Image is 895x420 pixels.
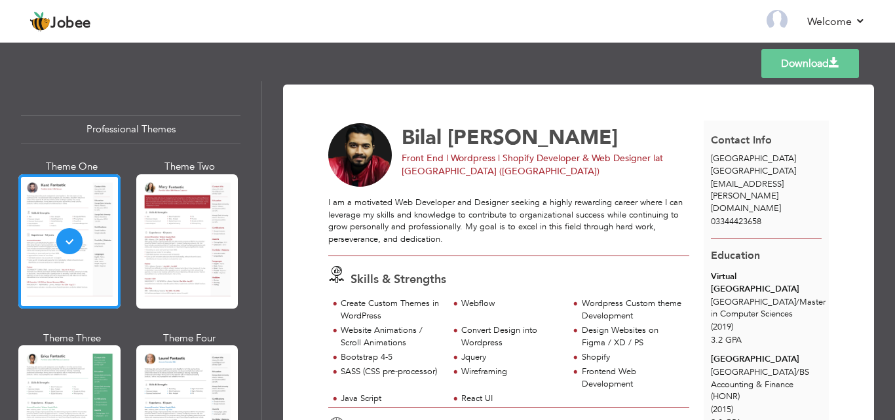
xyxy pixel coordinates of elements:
span: / [796,366,799,378]
div: Shopify [582,351,682,364]
div: Theme One [21,160,123,174]
span: Education [711,248,760,263]
a: Download [761,49,859,78]
div: Convert Design into Wordpress [461,324,562,349]
div: Frontend Web Development [582,366,682,390]
div: Design Websites on Figma / XD / PS [582,324,682,349]
div: I am a motivated Web Developer and Designer seeking a highly rewarding career where I can leverag... [328,197,689,245]
span: Contact Info [711,133,772,147]
a: Jobee [29,11,91,32]
span: at [GEOGRAPHIC_DATA] ([GEOGRAPHIC_DATA]) [402,152,663,178]
div: Professional Themes [21,115,240,143]
span: [GEOGRAPHIC_DATA] BS Accounting & Finance (HONR) [711,366,809,402]
div: Theme Two [139,160,241,174]
span: Jobee [50,16,91,31]
span: 3.2 GPA [711,334,742,346]
div: Wordpress Custom theme Development [582,297,682,322]
div: Website Animations / Scroll Animations [341,324,441,349]
div: Wireframing [461,366,562,378]
div: React UI [461,392,562,405]
a: Welcome [807,14,866,29]
div: Theme Four [139,332,241,345]
span: (2015) [711,404,733,415]
div: Jquery [461,351,562,364]
span: Front End | Wordpress | Shopify Developer & Web Designer | [402,152,655,164]
img: jobee.io [29,11,50,32]
div: Webflow [461,297,562,310]
div: [GEOGRAPHIC_DATA] [711,353,822,366]
span: Bilal [402,124,442,151]
span: 03344423658 [711,216,761,227]
div: Create Custom Themes in WordPress [341,297,441,322]
img: Profile Img [767,10,788,31]
img: No image [328,123,392,187]
div: Theme Three [21,332,123,345]
div: Java Script [341,392,441,405]
span: [EMAIL_ADDRESS][PERSON_NAME][DOMAIN_NAME] [711,178,784,214]
div: Bootstrap 4-5 [341,351,441,364]
span: Skills & Strengths [351,271,446,288]
span: (2019) [711,321,733,333]
div: Virtual [GEOGRAPHIC_DATA] [711,271,822,295]
span: [PERSON_NAME] [447,124,618,151]
span: [GEOGRAPHIC_DATA] [711,153,796,164]
div: SASS (CSS pre-processor) [341,366,441,378]
span: [GEOGRAPHIC_DATA] [711,165,796,177]
span: / [796,296,799,308]
span: [GEOGRAPHIC_DATA] Master in Computer Sciences [711,296,826,320]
